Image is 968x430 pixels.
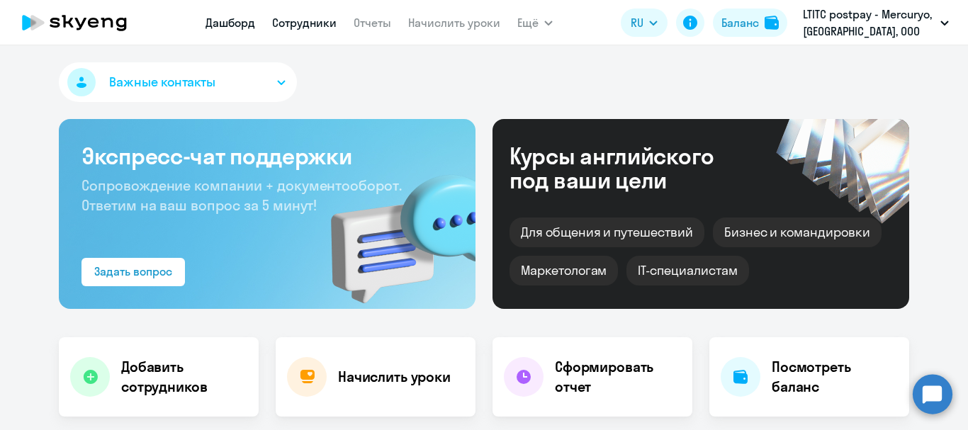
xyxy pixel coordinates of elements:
img: bg-img [310,149,475,309]
button: Балансbalance [713,9,787,37]
div: Для общения и путешествий [510,217,704,247]
a: Дашборд [206,16,255,30]
span: Ещё [517,14,539,31]
h4: Добавить сотрудников [121,357,247,397]
button: Задать вопрос [81,258,185,286]
h3: Экспресс-чат поддержки [81,142,453,170]
p: LTITC postpay - Mercuryo, [GEOGRAPHIC_DATA], ООО [803,6,935,40]
div: Баланс [721,14,759,31]
div: Курсы английского под ваши цели [510,144,752,192]
span: Важные контакты [109,73,215,91]
div: Задать вопрос [94,263,172,280]
img: balance [765,16,779,30]
div: Бизнес и командировки [713,217,882,247]
div: IT-специалистам [626,256,748,285]
h4: Начислить уроки [338,367,451,387]
button: LTITC postpay - Mercuryo, [GEOGRAPHIC_DATA], ООО [796,6,956,40]
button: Ещё [517,9,553,37]
a: Отчеты [354,16,391,30]
h4: Посмотреть баланс [772,357,898,397]
h4: Сформировать отчет [555,357,681,397]
a: Начислить уроки [408,16,500,30]
button: Важные контакты [59,62,297,102]
div: Маркетологам [510,256,618,285]
span: RU [631,14,643,31]
span: Сопровождение компании + документооборот. Ответим на ваш вопрос за 5 минут! [81,176,402,214]
a: Сотрудники [272,16,337,30]
button: RU [621,9,668,37]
